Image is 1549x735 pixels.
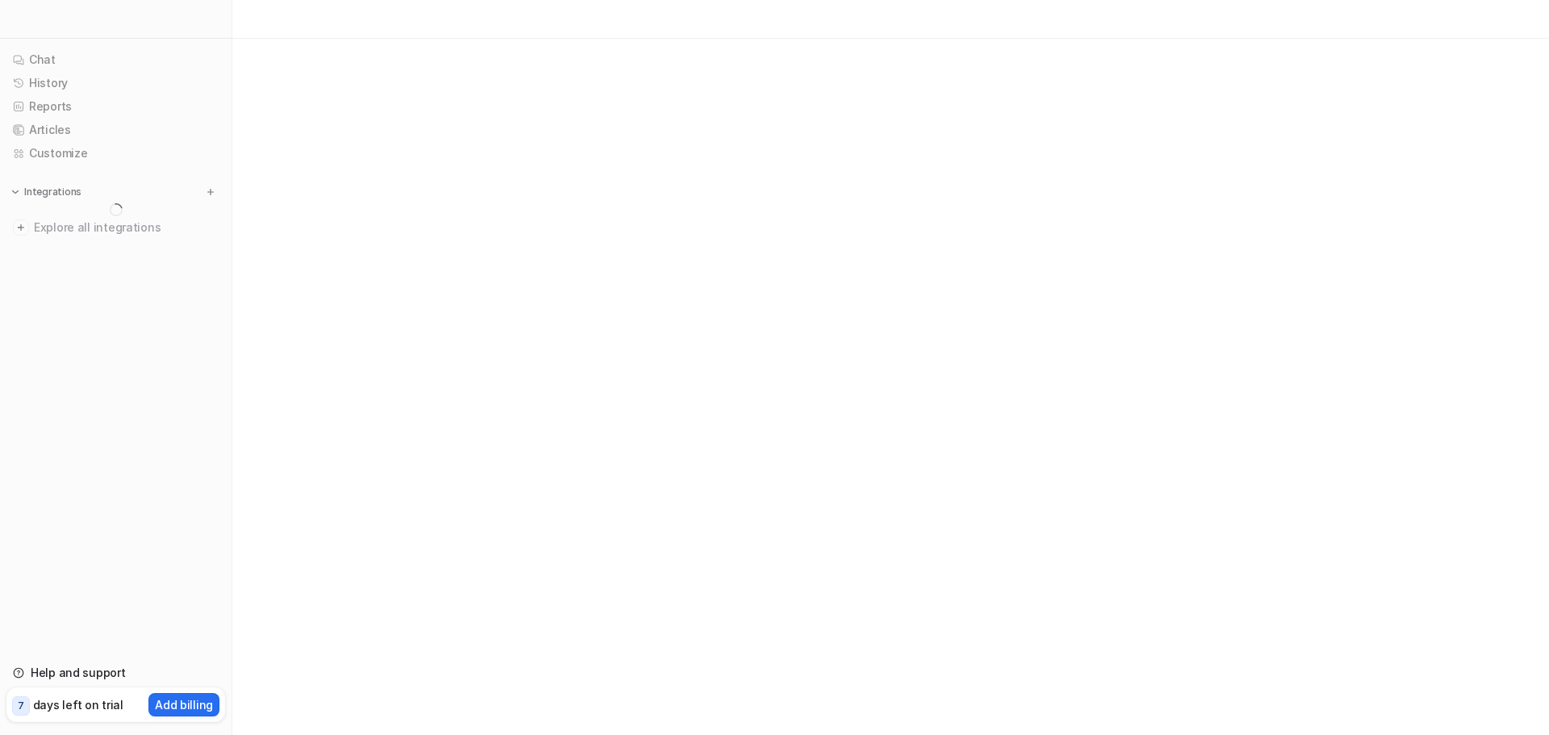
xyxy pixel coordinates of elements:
[6,119,225,141] a: Articles
[6,142,225,165] a: Customize
[6,95,225,118] a: Reports
[6,48,225,71] a: Chat
[34,215,219,240] span: Explore all integrations
[6,662,225,684] a: Help and support
[24,186,81,198] p: Integrations
[6,216,225,239] a: Explore all integrations
[13,219,29,236] img: explore all integrations
[6,72,225,94] a: History
[33,696,123,713] p: days left on trial
[18,699,24,713] p: 7
[155,696,213,713] p: Add billing
[205,186,216,198] img: menu_add.svg
[10,186,21,198] img: expand menu
[148,693,219,716] button: Add billing
[6,184,86,200] button: Integrations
